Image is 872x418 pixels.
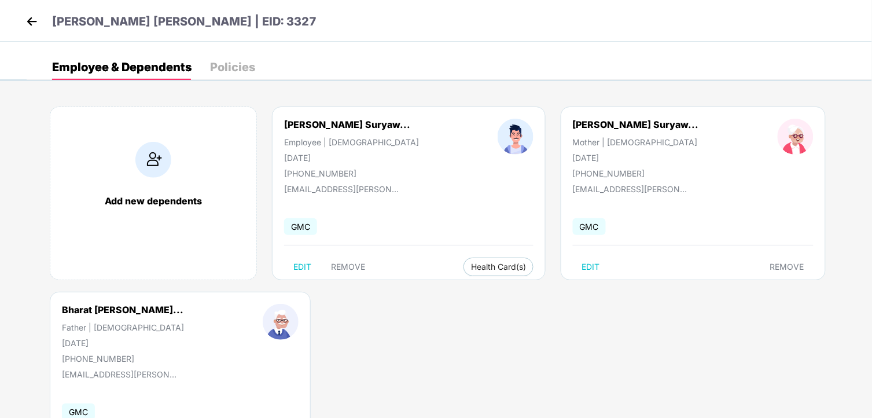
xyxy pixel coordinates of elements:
div: [DATE] [284,153,419,163]
span: Health Card(s) [471,264,526,270]
div: Employee | [DEMOGRAPHIC_DATA] [284,137,419,147]
button: EDIT [573,258,609,276]
div: [DATE] [573,153,699,163]
button: Health Card(s) [463,258,533,276]
div: [PERSON_NAME] Suryaw... [573,119,699,130]
span: REMOVE [770,262,804,272]
span: EDIT [582,262,600,272]
span: EDIT [293,262,311,272]
div: Bharat [PERSON_NAME]... [62,304,183,316]
button: EDIT [284,258,321,276]
div: Father | [DEMOGRAPHIC_DATA] [62,322,184,332]
div: [PHONE_NUMBER] [62,354,184,364]
div: [EMAIL_ADDRESS][PERSON_NAME][DOMAIN_NAME] [62,369,178,379]
button: REMOVE [322,258,374,276]
span: GMC [573,218,606,235]
button: REMOVE [761,258,814,276]
img: back [23,13,41,30]
div: [PERSON_NAME] Suryaw... [284,119,410,130]
div: [DATE] [62,338,184,348]
div: Policies [210,61,255,73]
img: addIcon [135,142,171,178]
span: GMC [284,218,317,235]
img: profileImage [263,304,299,340]
img: profileImage [498,119,533,155]
div: Mother | [DEMOGRAPHIC_DATA] [573,137,699,147]
div: Add new dependents [62,195,245,207]
div: [EMAIL_ADDRESS][PERSON_NAME][DOMAIN_NAME] [573,184,689,194]
div: Employee & Dependents [52,61,192,73]
span: REMOVE [331,262,365,272]
div: [PHONE_NUMBER] [573,168,699,178]
img: profileImage [778,119,814,155]
p: [PERSON_NAME] [PERSON_NAME] | EID: 3327 [52,13,317,31]
div: [EMAIL_ADDRESS][PERSON_NAME][DOMAIN_NAME] [284,184,400,194]
div: [PHONE_NUMBER] [284,168,419,178]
